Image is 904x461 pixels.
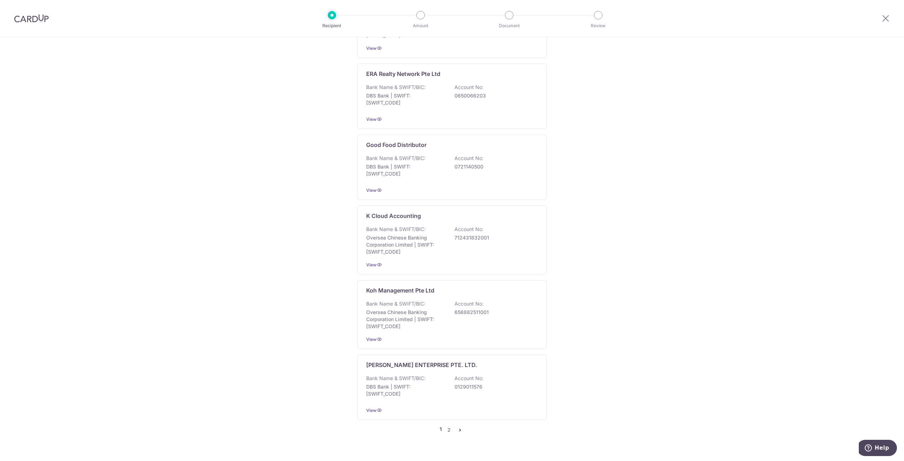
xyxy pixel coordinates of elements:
p: DBS Bank | SWIFT: [SWIFT_CODE] [366,163,445,177]
p: K Cloud Accounting [366,212,421,220]
p: 0129011576 [454,383,534,390]
p: 712431832001 [454,234,534,241]
p: Bank Name & SWIFT/BIC: [366,300,426,307]
a: View [366,408,376,413]
p: [PERSON_NAME] ENTERPRISE PTE. LTD. [366,361,477,369]
p: ERA Realty Network Pte Ltd [366,70,440,78]
p: Bank Name & SWIFT/BIC: [366,375,426,382]
p: 0650066203 [454,92,534,99]
p: Document [483,22,535,29]
p: Koh Management Pte Ltd [366,286,434,295]
a: View [366,262,376,267]
li: 1 [440,426,442,434]
iframe: Opens a widget where you can find more information [859,440,897,457]
p: Oversea Chinese Banking Corporation Limited | SWIFT: [SWIFT_CODE] [366,309,445,330]
p: DBS Bank | SWIFT: [SWIFT_CODE] [366,383,445,397]
p: DBS Bank | SWIFT: [SWIFT_CODE] [366,92,445,106]
a: View [366,117,376,122]
p: Account No: [454,375,483,382]
nav: pager [357,426,547,434]
a: View [366,337,376,342]
p: Review [572,22,624,29]
p: 656882511001 [454,309,534,316]
a: View [366,46,376,51]
p: Oversea Chinese Banking Corporation Limited | SWIFT: [SWIFT_CODE] [366,234,445,255]
p: Account No: [454,84,483,91]
p: Account No: [454,226,483,233]
p: Recipient [306,22,358,29]
p: Good Food Distributor [366,141,427,149]
p: Amount [394,22,447,29]
img: CardUp [14,14,49,23]
p: Bank Name & SWIFT/BIC: [366,226,426,233]
p: Account No: [454,300,483,307]
p: Bank Name & SWIFT/BIC: [366,155,426,162]
p: 0721140500 [454,163,534,170]
p: Account No: [454,155,483,162]
a: 2 [445,426,453,434]
p: Bank Name & SWIFT/BIC: [366,84,426,91]
a: View [366,188,376,193]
